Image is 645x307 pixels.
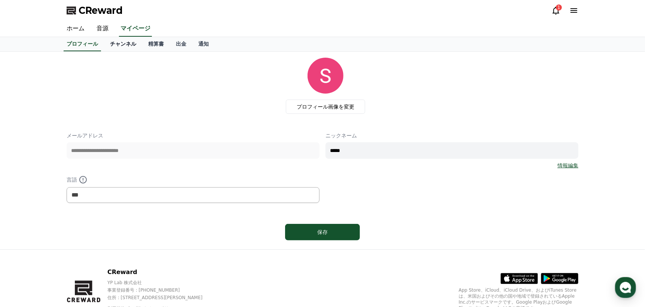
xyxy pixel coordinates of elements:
[285,224,360,240] button: 保存
[19,249,33,255] span: ホーム
[286,100,365,114] label: プロフィール画像を変更
[107,268,215,277] p: CReward
[300,228,345,236] div: 保存
[64,37,101,51] a: プロフィール
[64,249,82,255] span: チャット
[551,6,560,15] a: 1
[325,132,578,139] p: ニックネーム
[67,132,320,139] p: メールアドレス
[119,21,152,37] a: マイページ
[192,37,215,51] a: 通知
[107,280,215,286] p: YP Lab 株式会社
[107,295,215,301] p: 住所 : [STREET_ADDRESS][PERSON_NAME]
[556,4,562,10] div: 1
[116,249,125,255] span: 設定
[170,37,192,51] a: 出金
[61,21,91,37] a: ホーム
[104,37,142,51] a: チャンネル
[91,21,114,37] a: 音源
[557,162,578,169] a: 情報編集
[97,237,144,256] a: 設定
[107,287,215,293] p: 事業登録番号 : [PHONE_NUMBER]
[142,37,170,51] a: 精算書
[67,175,320,184] p: 言語
[2,237,49,256] a: ホーム
[49,237,97,256] a: チャット
[79,4,123,16] span: CReward
[308,58,343,94] img: profile_image
[67,4,123,16] a: CReward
